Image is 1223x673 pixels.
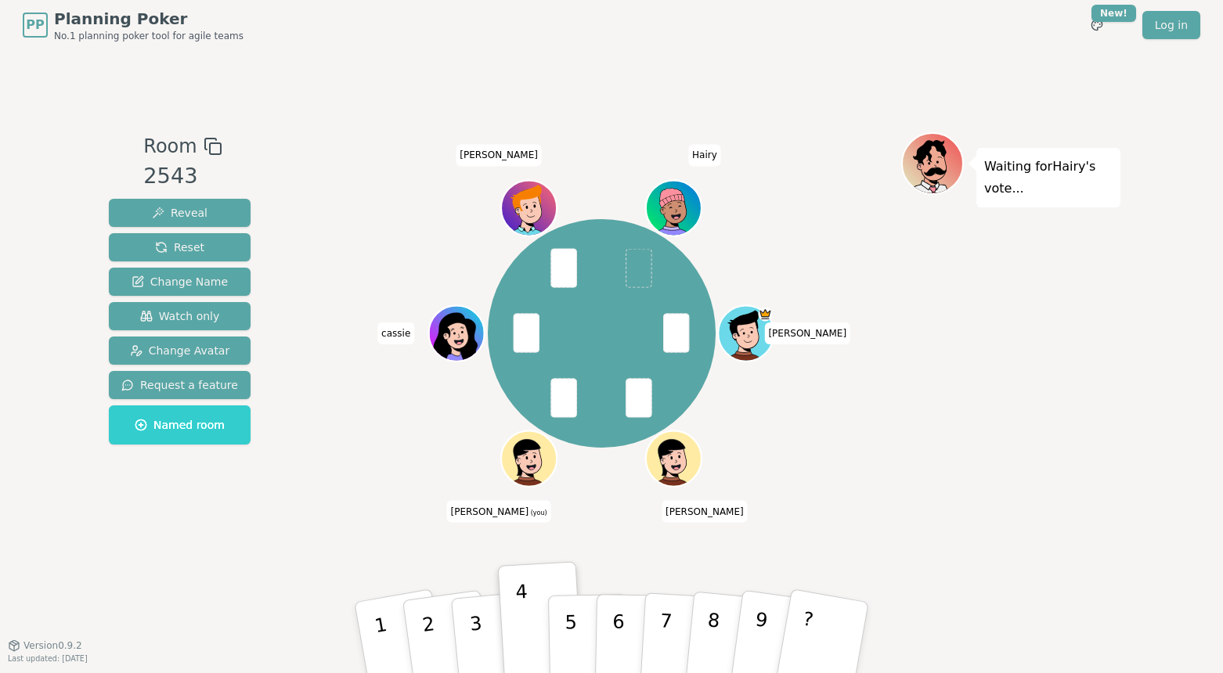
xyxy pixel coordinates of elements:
span: Change Name [132,274,228,290]
div: New! [1091,5,1136,22]
span: PP [26,16,44,34]
button: Click to change your avatar [503,433,556,485]
button: Watch only [109,302,251,330]
span: Reveal [152,205,207,221]
span: Watch only [140,308,220,324]
span: Nick is the host [759,307,773,321]
button: Change Avatar [109,336,251,365]
span: Click to change your name [688,144,721,166]
span: Change Avatar [130,343,230,358]
span: Version 0.9.2 [23,639,82,652]
span: Click to change your name [662,500,748,522]
span: No.1 planning poker tool for agile teams [54,30,244,42]
p: Waiting for Hairy 's vote... [984,156,1113,200]
a: PPPlanning PokerNo.1 planning poker tool for agile teams [23,8,244,42]
span: (you) [529,509,547,516]
span: Click to change your name [764,322,850,344]
span: Last updated: [DATE] [8,654,88,663]
button: Reset [109,233,251,261]
span: Click to change your name [446,500,550,522]
button: Named room [109,405,251,444]
span: Named room [135,417,225,433]
span: Click to change your name [377,322,414,344]
span: Click to change your name [456,144,542,166]
button: Reveal [109,199,251,227]
div: 2543 [143,160,222,193]
a: Log in [1142,11,1200,39]
p: 4 [515,581,532,666]
button: Version0.9.2 [8,639,82,652]
button: Request a feature [109,371,251,399]
button: Change Name [109,268,251,296]
span: Room [143,132,197,160]
button: New! [1083,11,1111,39]
span: Planning Poker [54,8,244,30]
span: Reset [155,239,204,255]
span: Request a feature [121,377,238,393]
